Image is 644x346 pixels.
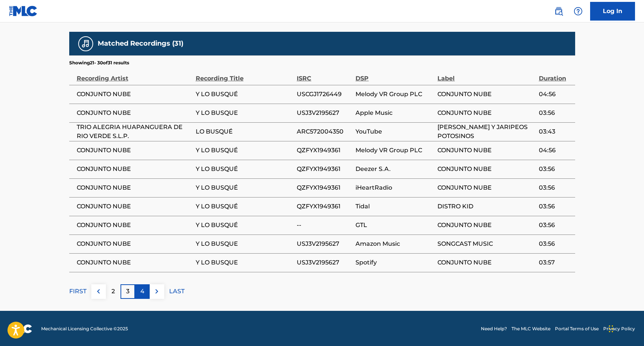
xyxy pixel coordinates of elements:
span: CONJUNTO NUBE [437,90,535,99]
span: Mechanical Licensing Collective © 2025 [41,325,128,332]
span: QZFYX1949361 [297,165,352,174]
span: YouTube [355,127,434,136]
a: Public Search [551,4,566,19]
span: CONJUNTO NUBE [77,183,192,192]
span: CONJUNTO NUBE [77,258,192,267]
img: right [152,287,161,296]
div: Help [571,4,586,19]
span: 04:56 [539,90,571,99]
div: DSP [355,66,434,83]
img: Matched Recordings [81,39,90,48]
span: [PERSON_NAME] Y JARIPEOS POTOSINOS [437,123,535,141]
p: LAST [169,287,184,296]
span: CONJUNTO NUBE [77,90,192,99]
p: 2 [112,287,115,296]
span: CONJUNTO NUBE [437,165,535,174]
img: help [574,7,583,16]
span: Y LO BUSQUÉ [196,221,293,230]
span: ARC572004350 [297,127,352,136]
span: USJ3V2195627 [297,239,352,248]
span: CONJUNTO NUBE [77,146,192,155]
span: 03:56 [539,165,571,174]
div: Recording Artist [77,66,192,83]
span: CONJUNTO NUBE [77,165,192,174]
span: QZFYX1949361 [297,202,352,211]
span: Amazon Music [355,239,434,248]
span: -- [297,221,352,230]
span: CONJUNTO NUBE [437,258,535,267]
span: Y LO BUSQUÉ [196,165,293,174]
span: Y LO BUSQUÉ [196,202,293,211]
p: 3 [126,287,129,296]
div: Widget de chat [607,310,644,346]
span: Deezer S.A. [355,165,434,174]
span: 03:57 [539,258,571,267]
span: Melody VR Group PLC [355,90,434,99]
span: 03:56 [539,221,571,230]
span: CONJUNTO NUBE [437,108,535,117]
span: iHeartRadio [355,183,434,192]
span: QZFYX1949361 [297,146,352,155]
div: Duration [539,66,571,83]
span: CONJUNTO NUBE [77,221,192,230]
span: TRIO ALEGRIA HUAPANGUERA DE RIO VERDE S.L.P. [77,123,192,141]
p: 4 [140,287,144,296]
a: Privacy Policy [603,325,635,332]
span: Y LO BUSQUÉ [196,183,293,192]
img: search [554,7,563,16]
a: Log In [590,2,635,21]
span: 03:56 [539,202,571,211]
span: 04:56 [539,146,571,155]
span: Y LO BUSQUE [196,108,293,117]
h5: Matched Recordings (31) [98,39,183,48]
span: 03:56 [539,239,571,248]
span: Spotify [355,258,434,267]
span: USCGJ1726449 [297,90,352,99]
span: CONJUNTO NUBE [77,202,192,211]
span: DISTRO KID [437,202,535,211]
span: Y LO BUSQUE [196,258,293,267]
img: left [94,287,103,296]
span: LO BUSQUÉ [196,127,293,136]
span: 03:56 [539,108,571,117]
span: CONJUNTO NUBE [77,239,192,248]
span: 03:56 [539,183,571,192]
span: CONJUNTO NUBE [437,183,535,192]
span: CONJUNTO NUBE [77,108,192,117]
p: Showing 21 - 30 of 31 results [69,59,129,66]
span: Y LO BUSQUÉ [196,146,293,155]
span: Apple Music [355,108,434,117]
span: 03:43 [539,127,571,136]
span: SONGCAST MUSIC [437,239,535,248]
a: The MLC Website [512,325,550,332]
span: CONJUNTO NUBE [437,221,535,230]
span: Melody VR Group PLC [355,146,434,155]
span: Tidal [355,202,434,211]
span: GTL [355,221,434,230]
a: Need Help? [481,325,507,332]
div: Label [437,66,535,83]
span: USJ3V2195627 [297,258,352,267]
span: QZFYX1949361 [297,183,352,192]
div: Recording Title [196,66,293,83]
span: USJ3V2195627 [297,108,352,117]
span: CONJUNTO NUBE [437,146,535,155]
div: Arrastrar [609,318,613,340]
div: ISRC [297,66,352,83]
p: FIRST [69,287,86,296]
iframe: Chat Widget [607,310,644,346]
a: Portal Terms of Use [555,325,599,332]
img: MLC Logo [9,6,38,16]
span: Y LO BUSQUÉ [196,90,293,99]
span: Y LO BUSQUE [196,239,293,248]
img: logo [9,324,32,333]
